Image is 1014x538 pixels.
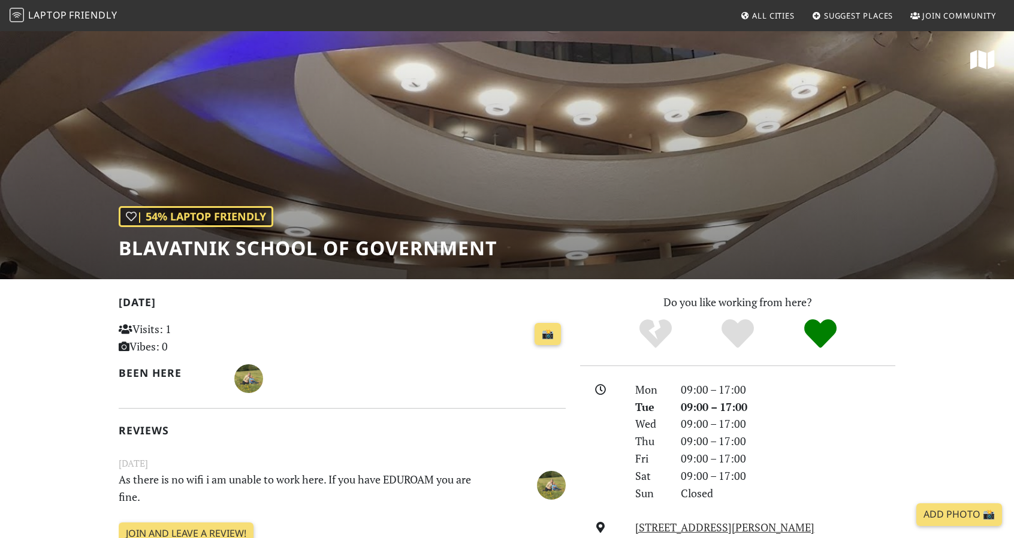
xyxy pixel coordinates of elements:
[906,5,1001,26] a: Join Community
[119,321,258,355] p: Visits: 1 Vibes: 0
[674,433,903,450] div: 09:00 – 17:00
[119,424,566,437] h2: Reviews
[752,10,795,21] span: All Cities
[922,10,996,21] span: Join Community
[580,294,895,311] p: Do you like working from here?
[628,485,674,502] div: Sun
[614,318,697,350] div: No
[111,456,573,471] small: [DATE]
[674,381,903,398] div: 09:00 – 17:00
[537,471,566,500] img: 3858-liisa.jpg
[628,381,674,398] div: Mon
[824,10,894,21] span: Suggest Places
[537,476,566,491] span: Liisa O'Brien
[111,471,496,506] p: As there is no wifi i am unable to work here. If you have EDUROAM you are fine.
[119,367,220,379] h2: Been here
[696,318,779,350] div: Yes
[10,5,117,26] a: LaptopFriendly LaptopFriendly
[628,415,674,433] div: Wed
[628,398,674,416] div: Tue
[119,206,273,227] div: | 54% Laptop Friendly
[674,450,903,467] div: 09:00 – 17:00
[628,450,674,467] div: Fri
[735,5,799,26] a: All Cities
[674,398,903,416] div: 09:00 – 17:00
[119,237,497,259] h1: Blavatnik School of Government
[628,433,674,450] div: Thu
[628,467,674,485] div: Sat
[535,323,561,346] a: 📸
[674,467,903,485] div: 09:00 – 17:00
[674,485,903,502] div: Closed
[635,520,814,534] a: [STREET_ADDRESS][PERSON_NAME]
[779,318,862,350] div: Definitely!
[119,296,566,313] h2: [DATE]
[807,5,898,26] a: Suggest Places
[916,503,1002,526] a: Add Photo 📸
[69,8,117,22] span: Friendly
[234,370,263,385] span: Liisa O'Brien
[234,364,263,393] img: 3858-liisa.jpg
[674,415,903,433] div: 09:00 – 17:00
[10,8,24,22] img: LaptopFriendly
[28,8,67,22] span: Laptop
